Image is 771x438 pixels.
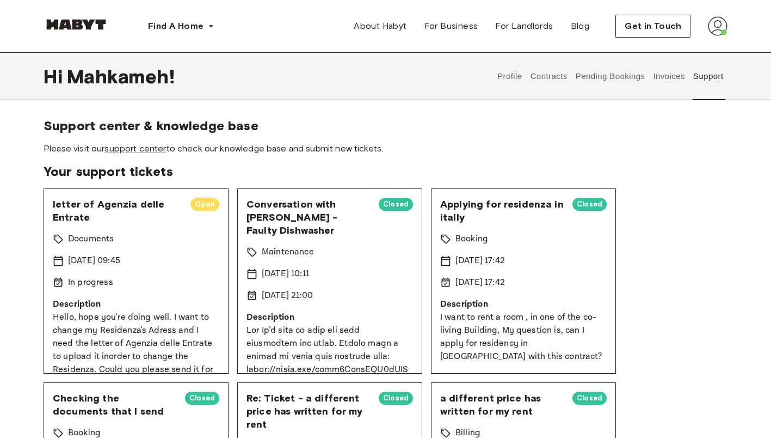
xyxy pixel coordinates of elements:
span: Closed [185,393,219,404]
span: Find A Home [148,20,203,33]
span: Please visit our to check our knowledge base and submit new tickets. [44,143,727,155]
img: Habyt [44,19,109,30]
p: Booking [455,233,488,246]
span: Mahkameh ! [67,65,174,88]
p: [DATE] 17:42 [455,276,505,289]
p: I want to rent a room , in one of the co-living Building, My question is, can I apply for residen... [440,311,607,363]
img: avatar [708,16,727,36]
p: [DATE] 09:45 [68,254,120,267]
a: For Business [416,15,487,37]
span: About Habyt [354,20,406,33]
p: Description [246,311,413,324]
p: In progress [68,276,113,289]
p: Description [440,298,607,311]
p: Documents [68,233,114,246]
a: About Habyt [345,15,415,37]
p: Maintenance [262,246,314,259]
div: user profile tabs [494,52,727,100]
span: Closed [572,393,607,404]
span: Hi [44,65,67,88]
button: Contracts [529,52,569,100]
p: Hello, hope you're doing well. I want to change my Residenza's Adress and I need the letter of Ag... [53,311,219,416]
a: Blog [562,15,599,37]
span: Re: Ticket - a different price has written for my rent [246,392,370,431]
p: Description [53,298,219,311]
span: letter of Agenzia delle Entrate [53,198,182,224]
p: [DATE] 17:42 [455,254,505,267]
span: Closed [379,199,413,210]
button: Get in Touch [615,15,690,38]
span: Closed [379,393,413,404]
span: Applying for residenza in itally [440,198,564,224]
span: a different price has written for my rent [440,392,564,418]
span: Conversation with [PERSON_NAME] - Faulty Dishwasher [246,198,370,237]
button: Profile [496,52,524,100]
p: [DATE] 21:00 [262,289,313,302]
span: Get in Touch [625,20,681,33]
span: Open [190,199,219,210]
span: Blog [571,20,590,33]
a: For Landlords [486,15,562,37]
span: Your support tickets [44,163,727,180]
button: Invoices [652,52,686,100]
span: For Business [424,20,478,33]
span: Support center & knowledge base [44,118,727,134]
button: Support [692,52,725,100]
span: Closed [572,199,607,210]
button: Pending Bookings [574,52,646,100]
p: [DATE] 10:11 [262,267,309,281]
button: Find A Home [139,15,223,37]
span: Checking the documents that I send [53,392,176,418]
span: For Landlords [495,20,553,33]
a: support center [104,143,166,154]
